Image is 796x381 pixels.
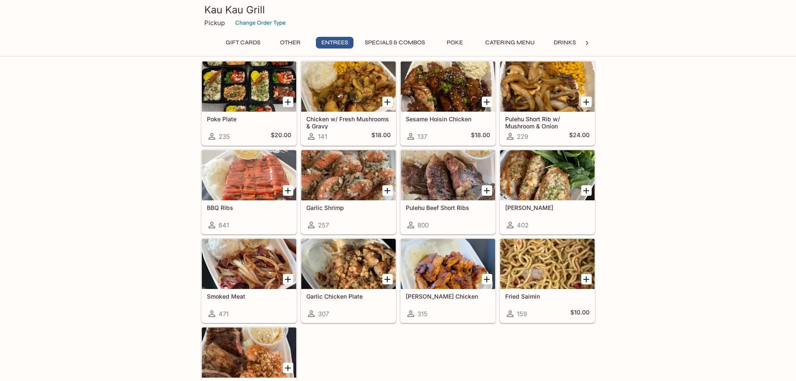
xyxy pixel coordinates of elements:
[231,16,290,29] button: Change Order Type
[417,221,429,229] span: 800
[318,221,329,229] span: 257
[400,61,496,146] a: Sesame Hoisin Chicken137$18.00
[482,274,492,284] button: Add Teri Chicken
[301,239,396,289] div: Garlic Chicken Plate
[301,61,396,112] div: Chicken w/ Fresh Mushrooms & Gravy
[201,150,297,234] a: BBQ Ribs641
[569,131,590,141] h5: $24.00
[500,150,595,234] a: [PERSON_NAME]402
[436,37,474,49] button: Poke
[221,37,265,49] button: Gift Cards
[201,238,297,323] a: Smoked Meat471
[318,133,327,141] span: 141
[401,239,495,289] div: Teri Chicken
[401,150,495,200] div: Pulehu Beef Short Ribs
[400,150,496,234] a: Pulehu Beef Short Ribs800
[400,238,496,323] a: [PERSON_NAME] Chicken315
[406,204,490,211] h5: Pulehu Beef Short Ribs
[505,293,590,300] h5: Fried Saimin
[500,61,595,112] div: Pulehu Short Rib w/ Mushroom & Onion
[570,309,590,319] h5: $10.00
[316,37,353,49] button: Entrees
[481,37,539,49] button: Catering Menu
[581,274,592,284] button: Add Fried Saimin
[201,61,297,146] a: Poke Plate235$20.00
[505,115,590,129] h5: Pulehu Short Rib w/ Mushroom & Onion
[301,238,396,323] a: Garlic Chicken Plate307
[202,239,296,289] div: Smoked Meat
[306,115,391,129] h5: Chicken w/ Fresh Mushrooms & Gravy
[417,310,427,318] span: 315
[207,293,291,300] h5: Smoked Meat
[500,238,595,323] a: Fried Saimin159$10.00
[272,37,309,49] button: Other
[382,185,393,196] button: Add Garlic Shrimp
[207,115,291,123] h5: Poke Plate
[202,327,296,378] div: Surf and Turf Special
[471,131,490,141] h5: $18.00
[517,133,528,141] span: 229
[546,37,584,49] button: Drinks
[382,97,393,107] button: Add Chicken w/ Fresh Mushrooms & Gravy
[517,221,529,229] span: 402
[360,37,430,49] button: Specials & Combos
[482,97,492,107] button: Add Sesame Hoisin Chicken
[406,293,490,300] h5: [PERSON_NAME] Chicken
[581,97,592,107] button: Add Pulehu Short Rib w/ Mushroom & Onion
[219,133,230,141] span: 235
[283,363,293,373] button: Add Surf and Turf Special
[406,115,490,123] h5: Sesame Hoisin Chicken
[318,310,329,318] span: 307
[271,131,291,141] h5: $20.00
[202,61,296,112] div: Poke Plate
[401,61,495,112] div: Sesame Hoisin Chicken
[505,204,590,211] h5: [PERSON_NAME]
[283,274,293,284] button: Add Smoked Meat
[371,131,391,141] h5: $18.00
[219,221,229,229] span: 641
[204,3,592,16] h3: Kau Kau Grill
[301,150,396,200] div: Garlic Shrimp
[219,310,229,318] span: 471
[306,204,391,211] h5: Garlic Shrimp
[204,19,225,27] p: Pickup
[482,185,492,196] button: Add Pulehu Beef Short Ribs
[301,150,396,234] a: Garlic Shrimp257
[517,310,527,318] span: 159
[581,185,592,196] button: Add Garlic Ahi
[500,150,595,200] div: Garlic Ahi
[306,293,391,300] h5: Garlic Chicken Plate
[417,133,427,141] span: 137
[500,61,595,146] a: Pulehu Short Rib w/ Mushroom & Onion229$24.00
[500,239,595,289] div: Fried Saimin
[207,204,291,211] h5: BBQ Ribs
[301,61,396,146] a: Chicken w/ Fresh Mushrooms & Gravy141$18.00
[283,185,293,196] button: Add BBQ Ribs
[283,97,293,107] button: Add Poke Plate
[382,274,393,284] button: Add Garlic Chicken Plate
[202,150,296,200] div: BBQ Ribs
